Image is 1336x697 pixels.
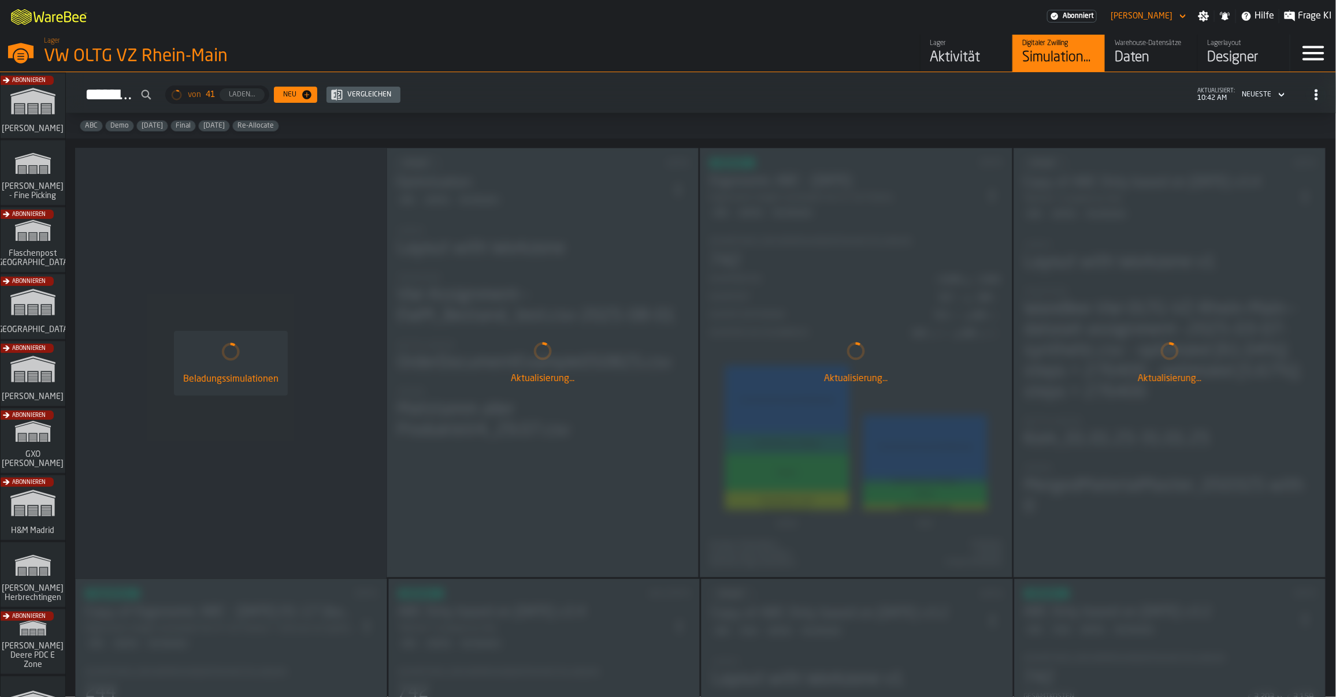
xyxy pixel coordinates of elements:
[206,90,215,99] span: 41
[12,278,46,285] span: Abonnieren
[1105,35,1197,72] a: link-to-/wh/i/44979e6c-6f66-405e-9874-c1e29f02a54a/data
[75,148,387,579] div: ItemListCard-
[700,148,1012,577] div: ItemListCard-DashboardItemContainer
[1,73,65,140] a: link-to-/wh/i/72fe6713-8242-4c3c-8adf-5d67388ea6d5/simulations
[343,91,396,99] div: Vergleichen
[233,122,279,130] span: Re-Allocate
[1242,91,1271,99] div: DropdownMenuValue-4
[1,408,65,475] a: link-to-/wh/i/baca6aa3-d1fc-43c0-a604-2a1c9d5db74d/simulations
[710,372,1003,386] div: Aktualisierung...
[1236,9,1279,23] label: button-toggle-Hilfe
[1298,9,1331,23] span: Frage KI
[1014,148,1326,577] div: ItemListCard-DashboardItemContainer
[12,345,46,352] span: Abonnieren
[12,211,46,218] span: Abonnieren
[220,88,265,101] button: button-Laden...
[1215,10,1235,22] label: button-toggle-Benachrichtigungen
[1106,9,1189,23] div: DropdownMenuValue-Sebastian Petruch Petruch
[1279,9,1336,23] label: button-toggle-Frage KI
[1197,88,1235,94] span: aktualisiert:
[1022,49,1096,67] div: Simulationen
[279,91,301,99] div: Neu
[1,140,65,207] a: link-to-/wh/i/48cbecf7-1ea2-4bc9-a439-03d5b66e1a58/simulations
[66,72,1336,113] h2: button-Simulationen
[1115,39,1188,47] div: Warehouse-Datensätze
[12,479,46,486] span: Abonnieren
[1022,39,1096,47] div: Digitaler Zwilling
[387,148,699,577] div: ItemListCard-DashboardItemContainer
[12,77,46,84] span: Abonnieren
[1197,94,1235,102] span: 10:42 AM
[199,122,229,130] span: Jan/25
[396,372,689,386] div: Aktualisierung...
[930,49,1003,67] div: Aktivität
[1197,35,1290,72] a: link-to-/wh/i/44979e6c-6f66-405e-9874-c1e29f02a54a/designer
[1,274,65,341] a: link-to-/wh/i/b5402f52-ce28-4f27-b3d4-5c6d76174849/simulations
[1047,10,1097,23] div: Menü-Abonnement
[1,207,65,274] a: link-to-/wh/i/a0d9589e-ccad-4b62-b3a5-e9442830ef7e/simulations
[171,122,195,130] span: Final
[44,46,356,67] div: VW OLTG VZ Rhein-Main
[183,372,279,386] div: Beladungssimulationen
[188,90,201,99] span: von
[1207,39,1281,47] div: Lagerlayout
[1023,372,1316,386] div: Aktualisierung...
[12,613,46,620] span: Abonnieren
[1193,10,1214,22] label: button-toggle-Einstellungen
[161,85,274,104] div: ButtonLoadMore-Laden...-Vorher-Erste-Letzte
[44,37,60,45] span: Lager
[1,609,65,676] a: link-to-/wh/i/9d85c013-26f4-4c06-9c7d-6d35b33af13a/simulations
[1111,12,1172,21] div: DropdownMenuValue-Sebastian Petruch Petruch
[1207,49,1281,67] div: Designer
[326,87,400,103] button: button-Vergleichen
[1012,35,1105,72] a: link-to-/wh/i/44979e6c-6f66-405e-9874-c1e29f02a54a/simulations
[1,542,65,609] a: link-to-/wh/i/f0a6b354-7883-413a-84ff-a65eb9c31f03/simulations
[930,39,1003,47] div: Lager
[1237,88,1287,102] div: DropdownMenuValue-4
[106,122,133,130] span: Demo
[1290,35,1336,72] label: button-toggle-Menü
[1,475,65,542] a: link-to-/wh/i/0438fb8c-4a97-4a5b-bcc6-2889b6922db0/simulations
[274,87,317,103] button: button-Neu
[224,91,260,99] div: Laden...
[1047,10,1097,23] a: link-to-/wh/i/44979e6c-6f66-405e-9874-c1e29f02a54a/settings/billing
[920,35,1012,72] a: link-to-/wh/i/44979e6c-6f66-405e-9874-c1e29f02a54a/feed/
[1115,49,1188,67] div: Daten
[1,341,65,408] a: link-to-/wh/i/1653e8cc-126b-480f-9c47-e01e76aa4a88/simulations
[80,122,102,130] span: ABC
[137,122,168,130] span: Feb/25
[12,412,46,419] span: Abonnieren
[1255,9,1274,23] span: Hilfe
[1063,12,1094,20] span: Abonniert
